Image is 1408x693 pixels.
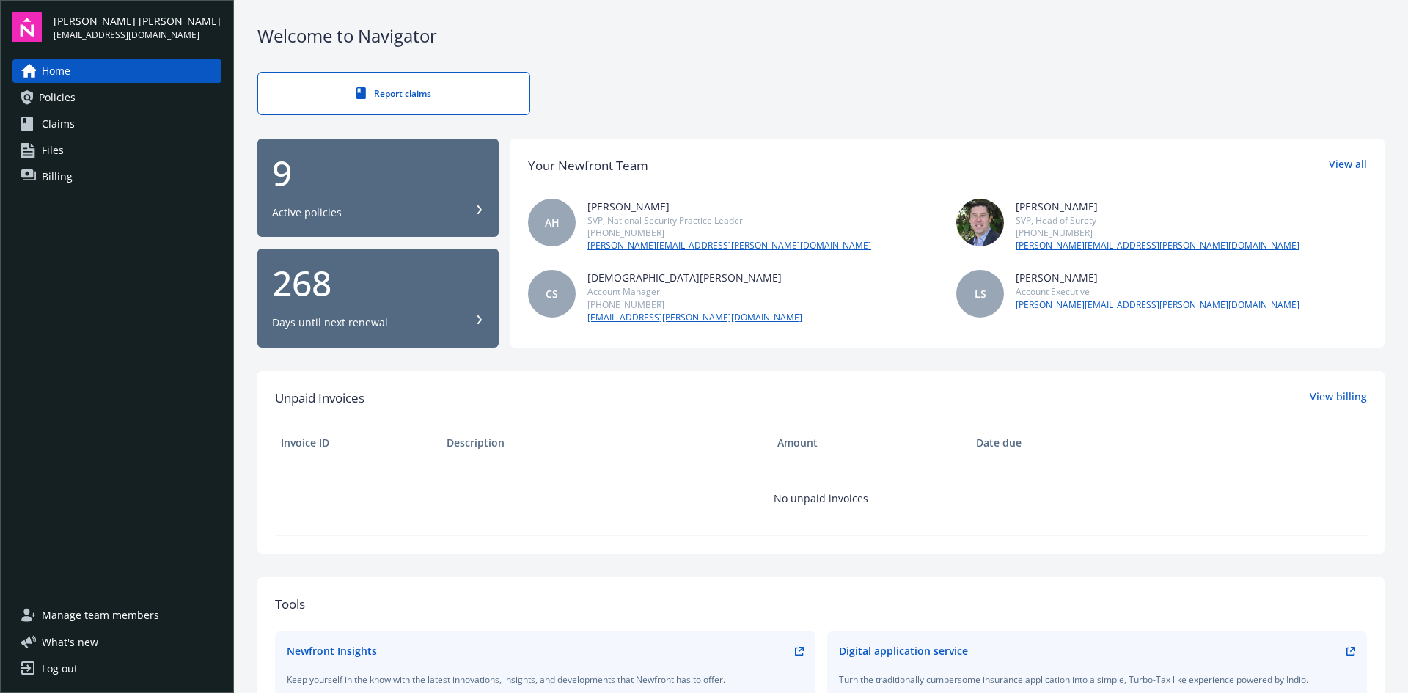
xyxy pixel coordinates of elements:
div: Report claims [287,87,500,100]
button: [PERSON_NAME] [PERSON_NAME][EMAIL_ADDRESS][DOMAIN_NAME] [54,12,221,42]
div: [DEMOGRAPHIC_DATA][PERSON_NAME] [587,270,802,285]
span: Files [42,139,64,162]
button: 9Active policies [257,139,499,238]
span: Policies [39,86,76,109]
div: SVP, National Security Practice Leader [587,214,871,227]
div: Digital application service [839,643,968,659]
span: CS [546,286,558,301]
a: Home [12,59,221,83]
div: Keep yourself in the know with the latest innovations, insights, and developments that Newfront h... [287,673,804,686]
th: Amount [771,425,970,461]
div: [PHONE_NUMBER] [587,298,802,311]
div: Log out [42,657,78,681]
div: Welcome to Navigator [257,23,1385,48]
div: Newfront Insights [287,643,377,659]
td: No unpaid invoices [275,461,1367,535]
div: 268 [272,265,484,301]
span: Manage team members [42,604,159,627]
th: Description [441,425,771,461]
div: Active policies [272,205,342,220]
a: Files [12,139,221,162]
span: Unpaid Invoices [275,389,364,408]
a: Policies [12,86,221,109]
span: [PERSON_NAME] [PERSON_NAME] [54,13,221,29]
a: Billing [12,165,221,188]
div: Days until next renewal [272,315,388,330]
div: SVP, Head of Surety [1016,214,1299,227]
a: [PERSON_NAME][EMAIL_ADDRESS][PERSON_NAME][DOMAIN_NAME] [1016,298,1299,312]
a: Claims [12,112,221,136]
div: [PERSON_NAME] [1016,270,1299,285]
button: What's new [12,634,122,650]
a: View billing [1310,389,1367,408]
div: Tools [275,595,1367,614]
div: [PERSON_NAME] [587,199,871,214]
a: Report claims [257,72,530,115]
div: [PERSON_NAME] [1016,199,1299,214]
span: [EMAIL_ADDRESS][DOMAIN_NAME] [54,29,221,42]
div: Turn the traditionally cumbersome insurance application into a simple, Turbo-Tax like experience ... [839,673,1356,686]
img: navigator-logo.svg [12,12,42,42]
div: Your Newfront Team [528,156,648,175]
a: Manage team members [12,604,221,627]
div: Account Manager [587,285,802,298]
a: [EMAIL_ADDRESS][PERSON_NAME][DOMAIN_NAME] [587,311,802,324]
div: [PHONE_NUMBER] [587,227,871,239]
th: Invoice ID [275,425,441,461]
a: View all [1329,156,1367,175]
img: photo [956,199,1004,246]
span: Claims [42,112,75,136]
div: 9 [272,155,484,191]
span: Home [42,59,70,83]
span: Billing [42,165,73,188]
span: What ' s new [42,634,98,650]
div: Account Executive [1016,285,1299,298]
a: [PERSON_NAME][EMAIL_ADDRESS][PERSON_NAME][DOMAIN_NAME] [1016,239,1299,252]
span: AH [545,215,560,230]
div: [PHONE_NUMBER] [1016,227,1299,239]
button: 268Days until next renewal [257,249,499,348]
th: Date due [970,425,1136,461]
a: [PERSON_NAME][EMAIL_ADDRESS][PERSON_NAME][DOMAIN_NAME] [587,239,871,252]
span: LS [975,286,986,301]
